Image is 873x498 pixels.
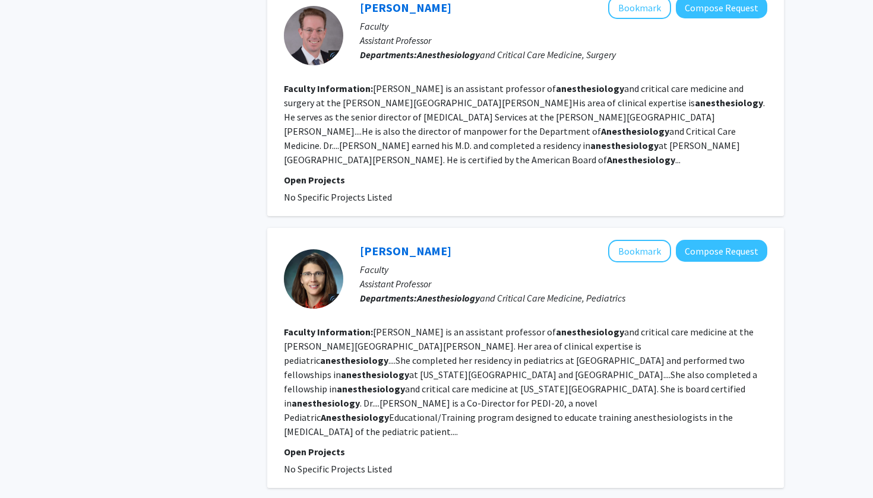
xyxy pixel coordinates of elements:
p: Assistant Professor [360,277,767,291]
span: and Critical Care Medicine, Pediatrics [417,292,625,304]
b: Anesthesiology [607,154,675,166]
p: Faculty [360,262,767,277]
b: anesthesiology [556,326,624,338]
span: No Specific Projects Listed [284,191,392,203]
b: anesthesiology [341,369,409,380]
b: Anesthesiology [321,411,389,423]
span: No Specific Projects Listed [284,463,392,475]
b: anesthesiology [590,139,659,151]
p: Assistant Professor [360,33,767,47]
fg-read-more: [PERSON_NAME] is an assistant professor of and critical care medicine at the [PERSON_NAME][GEOGRA... [284,326,757,437]
fg-read-more: [PERSON_NAME] is an assistant professor of and critical care medicine and surgery at the [PERSON_... [284,83,765,166]
b: anesthesiology [292,397,360,409]
button: Add Sally Bitzer to Bookmarks [608,240,671,262]
b: Departments: [360,292,417,304]
b: anesthesiology [695,97,763,109]
b: anesthesiology [556,83,624,94]
b: anesthesiology [337,383,405,395]
span: and Critical Care Medicine, Surgery [417,49,616,61]
b: Faculty Information: [284,326,373,338]
b: Faculty Information: [284,83,373,94]
b: Departments: [360,49,417,61]
b: Anesthesiology [601,125,669,137]
b: anesthesiology [320,354,388,366]
p: Open Projects [284,173,767,187]
button: Compose Request to Sally Bitzer [676,240,767,262]
b: Anesthesiology [417,292,480,304]
iframe: Chat [9,445,50,489]
b: Anesthesiology [417,49,480,61]
p: Faculty [360,19,767,33]
a: [PERSON_NAME] [360,243,451,258]
p: Open Projects [284,445,767,459]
